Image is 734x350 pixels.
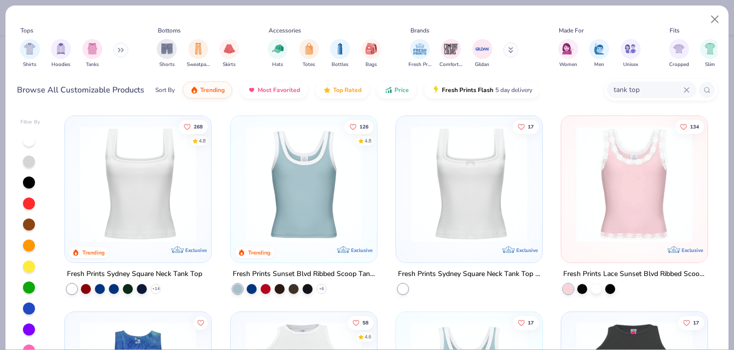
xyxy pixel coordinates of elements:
button: Like [344,119,373,133]
div: filter for Tanks [82,39,102,68]
img: Cropped Image [673,43,685,54]
img: 94a2aa95-cd2b-4983-969b-ecd512716e9a [75,126,201,242]
span: Top Rated [333,86,362,94]
span: + 14 [152,286,160,292]
div: 4.8 [364,137,371,144]
div: Filter By [20,118,40,126]
img: Shorts Image [161,43,173,54]
div: filter for Hats [268,39,288,68]
div: filter for Comfort Colors [439,39,462,68]
div: filter for Totes [299,39,319,68]
img: Slim Image [705,43,716,54]
img: flash.gif [432,86,440,94]
div: Bottoms [158,26,181,35]
button: Like [194,316,208,330]
span: Fresh Prints Flash [442,86,493,94]
img: Skirts Image [224,43,235,54]
span: Skirts [223,61,236,68]
button: Like [513,316,539,330]
img: afc69d81-610c-46fa-b7e7-0697e478933c [571,126,698,242]
span: Sweatpants [187,61,210,68]
span: Fresh Prints [408,61,431,68]
button: Like [675,119,704,133]
img: Hoodies Image [55,43,66,54]
img: Shirts Image [24,43,35,54]
div: 4.6 [364,333,371,341]
div: filter for Shorts [157,39,177,68]
button: filter button [219,39,239,68]
div: filter for Bags [362,39,381,68]
button: Close [706,10,725,29]
button: filter button [558,39,578,68]
span: Shirts [23,61,36,68]
input: Try "T-Shirt" [613,84,684,95]
span: Women [559,61,577,68]
span: Exclusive [516,247,538,253]
span: 134 [690,124,699,129]
button: filter button [187,39,210,68]
span: + 6 [319,286,324,292]
button: filter button [299,39,319,68]
img: Unisex Image [625,43,636,54]
img: 38347b0a-c013-4da9-8435-963b962c47ba [406,126,532,242]
img: Men Image [594,43,605,54]
button: filter button [472,39,492,68]
button: filter button [589,39,609,68]
div: filter for Shirts [20,39,40,68]
span: Men [594,61,604,68]
button: Like [179,119,208,133]
button: filter button [362,39,381,68]
div: Fresh Prints Sydney Square Neck Tank Top [67,268,202,280]
img: Hats Image [272,43,284,54]
span: 268 [194,124,203,129]
div: Sort By [155,85,175,94]
button: filter button [408,39,431,68]
button: Price [377,81,416,98]
div: filter for Hoodies [51,39,71,68]
div: filter for Slim [700,39,720,68]
div: filter for Bottles [330,39,350,68]
img: Totes Image [304,43,315,54]
span: Totes [303,61,315,68]
button: Like [678,316,704,330]
div: filter for Cropped [669,39,689,68]
span: Exclusive [186,247,207,253]
img: Gildan Image [475,41,490,56]
span: Unisex [623,61,638,68]
span: Tanks [86,61,99,68]
button: filter button [439,39,462,68]
span: Exclusive [351,247,372,253]
div: Made For [559,26,584,35]
img: Sweatpants Image [193,43,204,54]
span: Trending [200,86,225,94]
div: Fresh Prints Sunset Blvd Ribbed Scoop Tank Top [233,268,375,280]
button: filter button [268,39,288,68]
span: 17 [528,320,534,325]
span: Slim [705,61,715,68]
img: Bottles Image [335,43,346,54]
div: Tops [20,26,33,35]
div: filter for Men [589,39,609,68]
div: Browse All Customizable Products [17,84,144,96]
span: Hoodies [51,61,70,68]
button: filter button [51,39,71,68]
img: Comfort Colors Image [443,41,458,56]
img: trending.gif [190,86,198,94]
img: 07a12044-cce7-42e8-8405-722ae375aeff [367,126,493,242]
div: filter for Skirts [219,39,239,68]
span: Bags [366,61,377,68]
button: filter button [157,39,177,68]
span: 17 [693,320,699,325]
img: Fresh Prints Image [412,41,427,56]
span: 17 [528,124,534,129]
span: Bottles [332,61,349,68]
button: filter button [669,39,689,68]
div: filter for Women [558,39,578,68]
span: 58 [362,320,368,325]
img: most_fav.gif [248,86,256,94]
button: filter button [20,39,40,68]
div: Brands [410,26,429,35]
button: Like [513,119,539,133]
span: Hats [272,61,283,68]
span: Most Favorited [258,86,300,94]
